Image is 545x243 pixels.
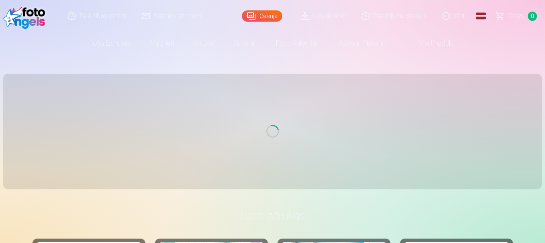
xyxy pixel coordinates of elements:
a: Atslēgu piekariņi [329,32,396,54]
a: Foto izdrukas [80,32,141,54]
a: Krūzes [184,32,224,54]
span: Grozs [508,11,525,21]
a: Magnēti [141,32,184,54]
a: Visi produkti [396,32,465,54]
img: /fa1 [3,3,49,29]
a: Galerija [242,10,282,22]
h3: Foto izdrukas [39,208,507,223]
span: 0 [528,12,537,21]
a: Suvenīri [224,32,266,54]
a: Foto kalendāri [266,32,329,54]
